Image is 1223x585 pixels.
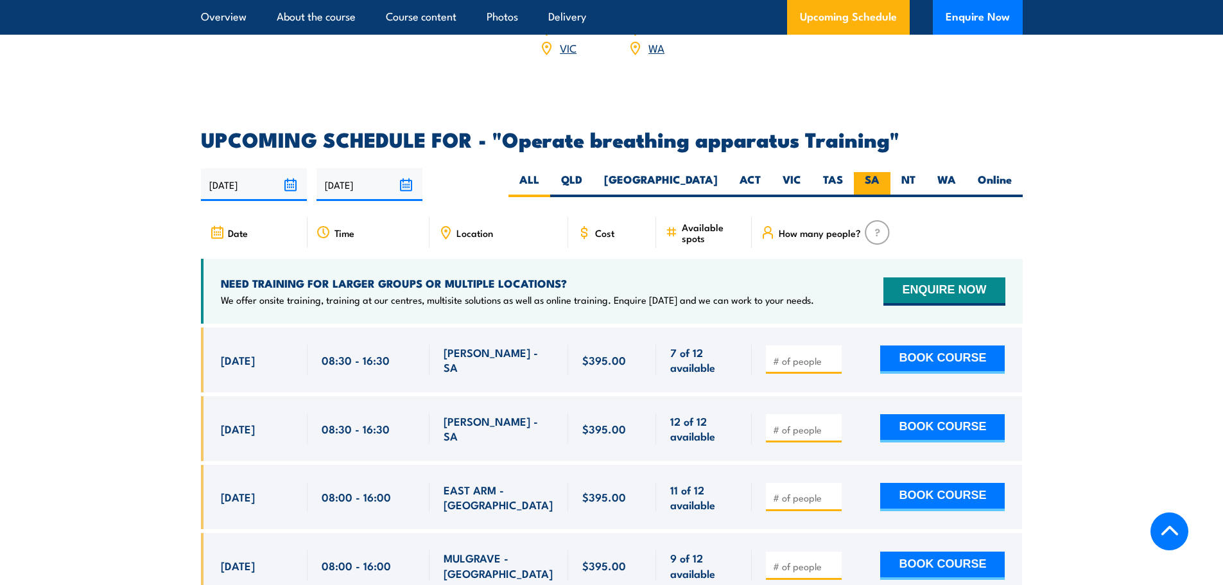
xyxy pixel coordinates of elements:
[773,423,837,436] input: # of people
[880,414,1005,442] button: BOOK COURSE
[593,172,729,197] label: [GEOGRAPHIC_DATA]
[880,345,1005,374] button: BOOK COURSE
[444,414,554,444] span: [PERSON_NAME] - SA
[854,172,890,197] label: SA
[648,40,664,55] a: WA
[221,276,814,290] h4: NEED TRAINING FOR LARGER GROUPS OR MULTIPLE LOCATIONS?
[221,421,255,436] span: [DATE]
[221,353,255,367] span: [DATE]
[322,558,391,573] span: 08:00 - 16:00
[582,421,626,436] span: $395.00
[967,172,1023,197] label: Online
[444,482,554,512] span: EAST ARM - [GEOGRAPHIC_DATA]
[880,483,1005,511] button: BOOK COURSE
[890,172,926,197] label: NT
[221,558,255,573] span: [DATE]
[444,550,554,581] span: MULGRAVE - [GEOGRAPHIC_DATA]
[550,172,593,197] label: QLD
[926,172,967,197] label: WA
[322,489,391,504] span: 08:00 - 16:00
[772,172,812,197] label: VIC
[670,482,738,512] span: 11 of 12 available
[773,491,837,504] input: # of people
[582,489,626,504] span: $395.00
[444,345,554,375] span: [PERSON_NAME] - SA
[729,172,772,197] label: ACT
[670,345,738,375] span: 7 of 12 available
[682,222,743,243] span: Available spots
[317,168,422,201] input: To date
[670,414,738,444] span: 12 of 12 available
[228,227,248,238] span: Date
[880,552,1005,580] button: BOOK COURSE
[582,353,626,367] span: $395.00
[670,550,738,581] span: 9 of 12 available
[883,277,1005,306] button: ENQUIRE NOW
[508,172,550,197] label: ALL
[201,130,1023,148] h2: UPCOMING SCHEDULE FOR - "Operate breathing apparatus Training"
[322,421,390,436] span: 08:30 - 16:30
[221,293,814,306] p: We offer onsite training, training at our centres, multisite solutions as well as online training...
[773,354,837,367] input: # of people
[779,227,861,238] span: How many people?
[221,489,255,504] span: [DATE]
[812,172,854,197] label: TAS
[201,168,307,201] input: From date
[456,227,493,238] span: Location
[595,227,614,238] span: Cost
[560,40,577,55] a: VIC
[334,227,354,238] span: Time
[773,560,837,573] input: # of people
[322,353,390,367] span: 08:30 - 16:30
[582,558,626,573] span: $395.00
